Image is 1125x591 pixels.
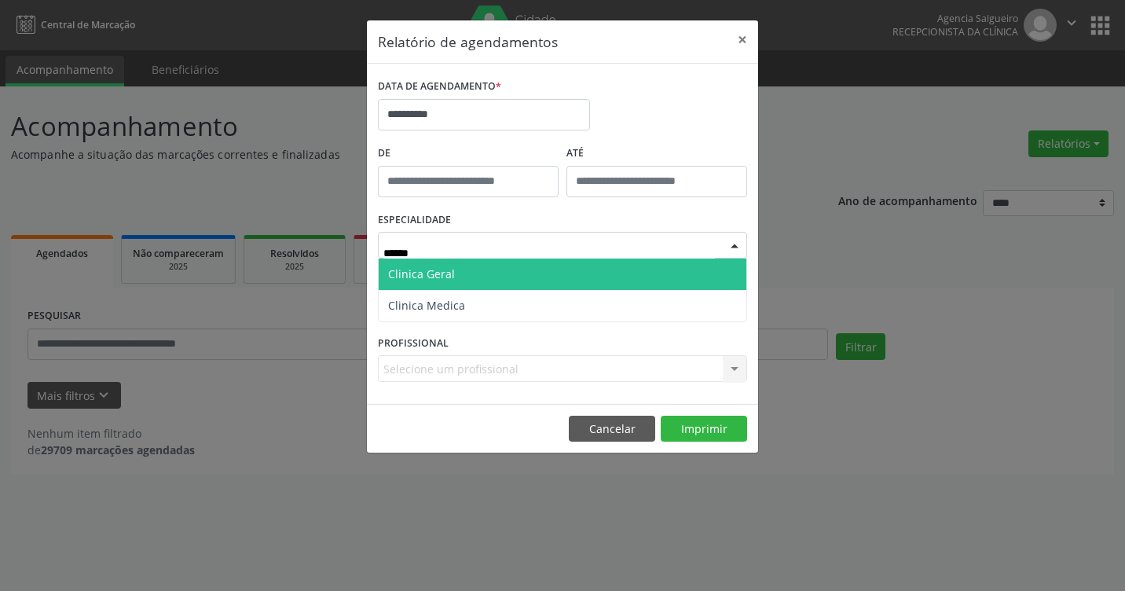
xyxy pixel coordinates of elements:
label: ATÉ [566,141,747,166]
label: DATA DE AGENDAMENTO [378,75,501,99]
button: Cancelar [569,416,655,442]
label: ESPECIALIDADE [378,208,451,233]
label: De [378,141,559,166]
span: Clinica Geral [388,266,455,281]
h5: Relatório de agendamentos [378,31,558,52]
span: Clinica Medica [388,298,465,313]
button: Imprimir [661,416,747,442]
label: PROFISSIONAL [378,331,449,355]
button: Close [727,20,758,59]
